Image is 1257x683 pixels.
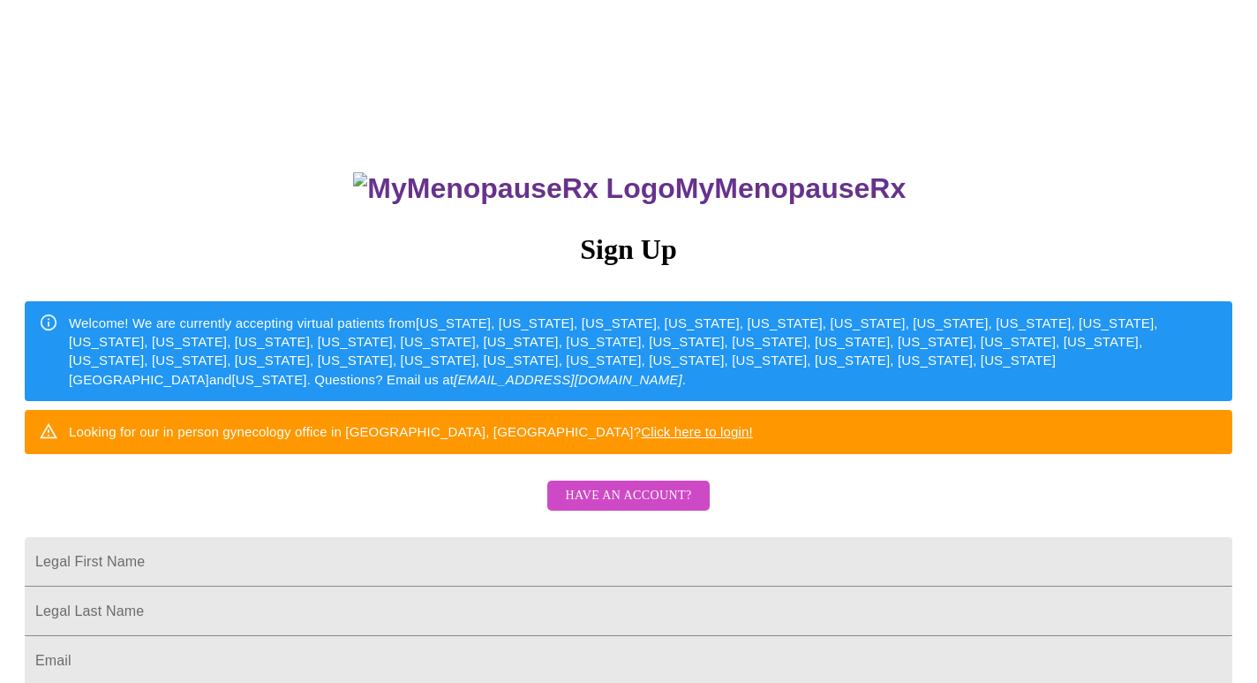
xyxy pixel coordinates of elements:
h3: Sign Up [25,233,1232,266]
button: Have an account? [547,481,709,512]
div: Looking for our in person gynecology office in [GEOGRAPHIC_DATA], [GEOGRAPHIC_DATA]? [69,415,753,448]
span: Have an account? [565,485,691,507]
a: Have an account? [543,500,713,515]
img: MyMenopauseRx Logo [353,172,674,205]
em: [EMAIL_ADDRESS][DOMAIN_NAME] [454,372,682,387]
h3: MyMenopauseRx [27,172,1233,205]
div: Welcome! We are currently accepting virtual patients from [US_STATE], [US_STATE], [US_STATE], [US... [69,307,1218,397]
a: Click here to login! [641,424,753,439]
